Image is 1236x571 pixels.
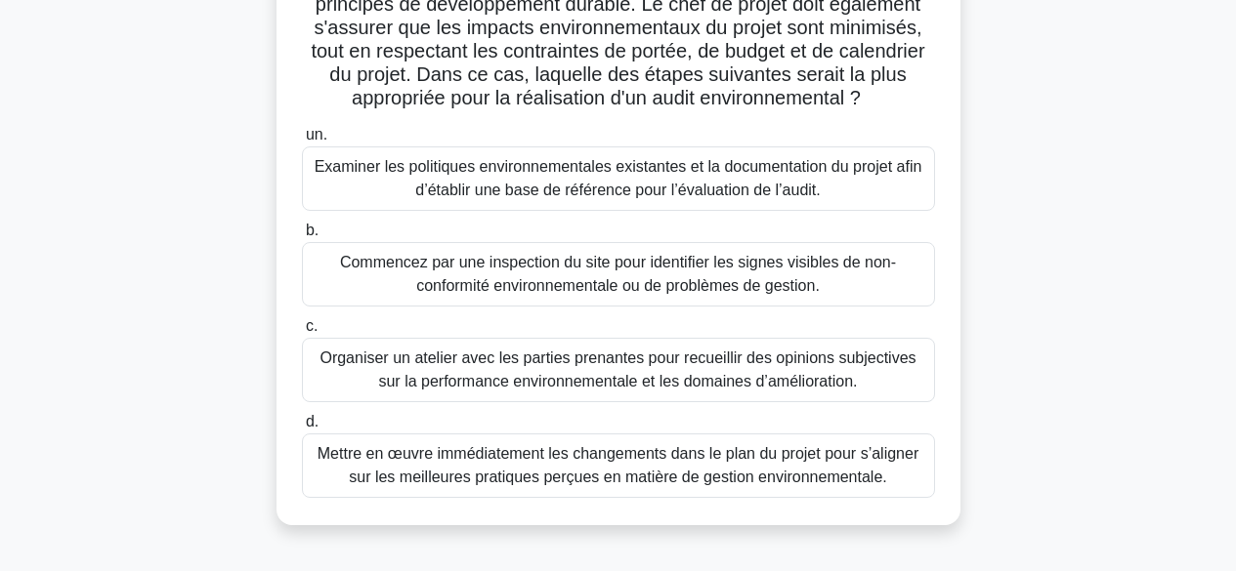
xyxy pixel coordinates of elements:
[306,126,327,143] font: un.
[306,222,319,238] font: b.
[340,254,896,294] font: Commencez par une inspection du site pour identifier les signes visibles de non-conformité enviro...
[320,349,916,389] font: Organiser un atelier avec les parties prenantes pour recueillir des opinions subjectives sur la p...
[318,445,918,485] font: Mettre en œuvre immédiatement les changements dans le plan du projet pour s’aligner sur les meill...
[306,413,319,429] font: d.
[315,158,922,198] font: Examiner les politiques environnementales existantes et la documentation du projet afin d’établir...
[306,317,318,334] font: c.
